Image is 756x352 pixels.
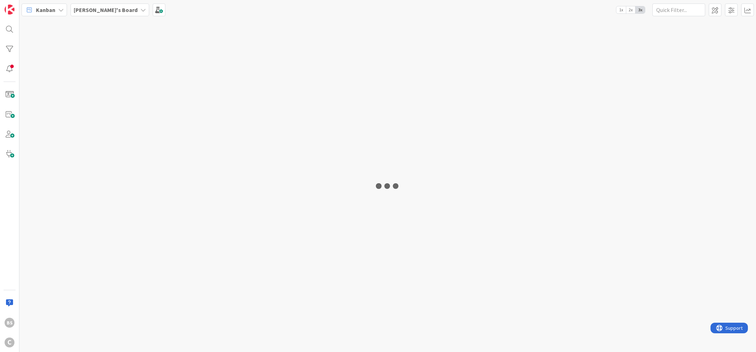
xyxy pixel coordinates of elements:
[5,338,14,347] div: C
[635,6,645,13] span: 3x
[74,6,138,13] b: [PERSON_NAME]'s Board
[5,5,14,14] img: Visit kanbanzone.com
[616,6,626,13] span: 1x
[36,6,55,14] span: Kanban
[626,6,635,13] span: 2x
[5,318,14,328] div: BS
[652,4,705,16] input: Quick Filter...
[15,1,32,10] span: Support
